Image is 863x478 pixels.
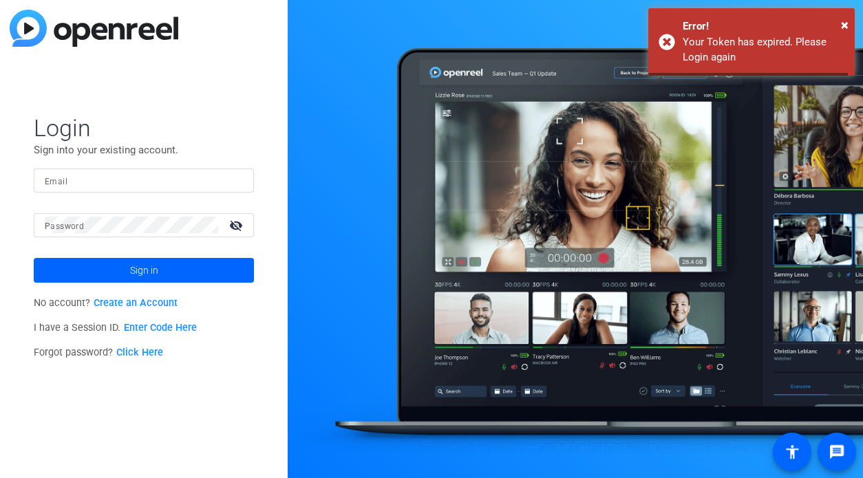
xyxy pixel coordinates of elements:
[116,347,163,358] a: Click Here
[683,19,844,34] div: Error!
[829,444,845,460] mat-icon: message
[45,221,84,231] mat-label: Password
[34,113,254,142] span: Login
[34,258,254,283] button: Sign in
[45,177,67,186] mat-label: Email
[784,444,800,460] mat-icon: accessibility
[34,322,197,334] span: I have a Session ID.
[94,297,178,309] a: Create an Account
[841,17,849,33] span: ×
[130,253,158,287] span: Sign in
[124,322,197,334] a: Enter Code Here
[683,34,844,65] div: Your Token has expired. Please Login again
[45,172,243,188] input: Enter Email Address
[34,142,254,157] p: Sign into your existing account.
[221,215,254,235] mat-icon: visibility_off
[841,14,849,35] button: Close
[34,347,163,358] span: Forgot password?
[34,297,178,309] span: No account?
[10,10,178,47] img: blue-gradient.svg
